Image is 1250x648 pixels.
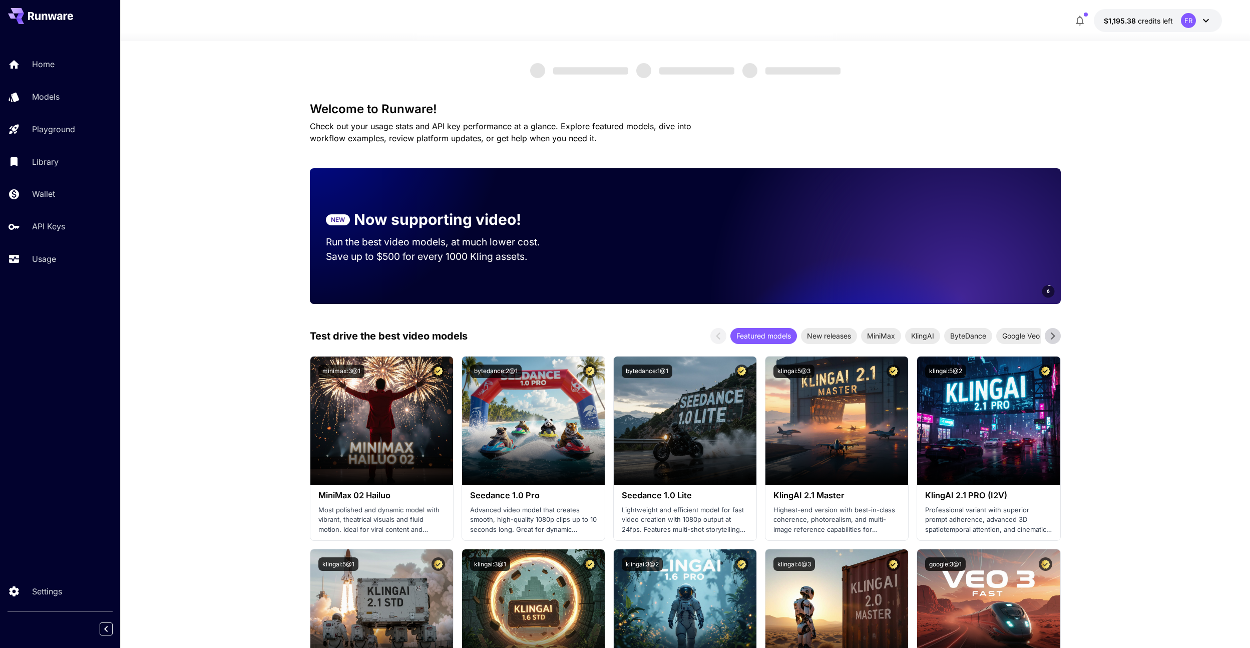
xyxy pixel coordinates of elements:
[735,557,748,571] button: Certified Model – Vetted for best performance and includes a commercial license.
[32,123,75,135] p: Playground
[773,557,815,571] button: klingai:4@3
[861,331,901,341] span: MiniMax
[622,505,748,535] p: Lightweight and efficient model for fast video creation with 1080p output at 24fps. Features mult...
[107,620,120,638] div: Collapse sidebar
[765,357,908,485] img: alt
[887,365,900,378] button: Certified Model – Vetted for best performance and includes a commercial license.
[887,557,900,571] button: Certified Model – Vetted for best performance and includes a commercial license.
[925,365,966,378] button: klingai:5@2
[310,121,691,143] span: Check out your usage stats and API key performance at a glance. Explore featured models, dive int...
[32,91,60,103] p: Models
[735,365,748,378] button: Certified Model – Vetted for best performance and includes a commercial license.
[318,557,358,571] button: klingai:5@1
[318,365,364,378] button: minimax:3@1
[801,328,857,344] div: New releases
[310,329,468,344] p: Test drive the best video models
[318,505,445,535] p: Most polished and dynamic model with vibrant, theatrical visuals and fluid motion. Ideal for vira...
[925,557,966,571] button: google:3@1
[1047,287,1050,295] span: 6
[773,365,814,378] button: klingai:5@3
[773,491,900,500] h3: KlingAI 2.1 Master
[32,220,65,232] p: API Keys
[470,557,510,571] button: klingai:3@1
[432,365,445,378] button: Certified Model – Vetted for best performance and includes a commercial license.
[470,505,597,535] p: Advanced video model that creates smooth, high-quality 1080p clips up to 10 seconds long. Great f...
[1104,17,1138,25] span: $1,195.38
[432,557,445,571] button: Certified Model – Vetted for best performance and includes a commercial license.
[1104,16,1173,26] div: $1,195.38183
[331,215,345,224] p: NEW
[730,331,797,341] span: Featured models
[32,58,55,70] p: Home
[32,585,62,597] p: Settings
[1094,9,1222,32] button: $1,195.38183FR
[996,328,1046,344] div: Google Veo
[917,357,1060,485] img: alt
[583,557,597,571] button: Certified Model – Vetted for best performance and includes a commercial license.
[622,557,663,571] button: klingai:3@2
[326,235,559,249] p: Run the best video models, at much lower cost.
[318,491,445,500] h3: MiniMax 02 Hailuo
[925,491,1052,500] h3: KlingAI 2.1 PRO (I2V)
[470,491,597,500] h3: Seedance 1.0 Pro
[622,491,748,500] h3: Seedance 1.0 Lite
[944,331,992,341] span: ByteDance
[310,102,1061,116] h3: Welcome to Runware!
[470,365,522,378] button: bytedance:2@1
[32,253,56,265] p: Usage
[861,328,901,344] div: MiniMax
[100,622,113,635] button: Collapse sidebar
[944,328,992,344] div: ByteDance
[1039,557,1052,571] button: Certified Model – Vetted for best performance and includes a commercial license.
[730,328,797,344] div: Featured models
[354,208,521,231] p: Now supporting video!
[1138,17,1173,25] span: credits left
[1181,13,1196,28] div: FR
[462,357,605,485] img: alt
[996,331,1046,341] span: Google Veo
[773,505,900,535] p: Highest-end version with best-in-class coherence, photorealism, and multi-image reference capabil...
[614,357,756,485] img: alt
[925,505,1052,535] p: Professional variant with superior prompt adherence, advanced 3D spatiotemporal attention, and ci...
[622,365,672,378] button: bytedance:1@1
[801,331,857,341] span: New releases
[32,188,55,200] p: Wallet
[310,357,453,485] img: alt
[905,328,940,344] div: KlingAI
[583,365,597,378] button: Certified Model – Vetted for best performance and includes a commercial license.
[326,249,559,264] p: Save up to $500 for every 1000 Kling assets.
[905,331,940,341] span: KlingAI
[1039,365,1052,378] button: Certified Model – Vetted for best performance and includes a commercial license.
[32,156,59,168] p: Library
